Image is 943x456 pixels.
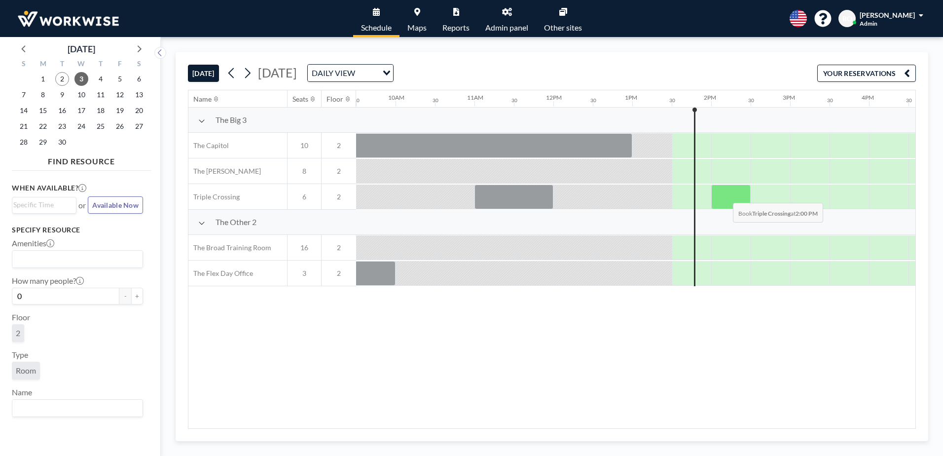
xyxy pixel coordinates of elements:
div: T [91,58,110,71]
span: 2 [322,269,356,278]
div: 4PM [862,94,874,101]
div: 2PM [704,94,716,101]
span: Sunday, September 21, 2025 [17,119,31,133]
span: Saturday, September 27, 2025 [132,119,146,133]
div: 11AM [467,94,483,101]
span: Tuesday, September 30, 2025 [55,135,69,149]
span: Book at [733,203,823,223]
span: Friday, September 12, 2025 [113,88,127,102]
div: 30 [669,97,675,104]
span: 2 [322,243,356,252]
span: Admin [860,20,877,27]
span: Monday, September 8, 2025 [36,88,50,102]
span: Thursday, September 18, 2025 [94,104,108,117]
span: Saturday, September 20, 2025 [132,104,146,117]
span: Friday, September 5, 2025 [113,72,127,86]
span: Tuesday, September 9, 2025 [55,88,69,102]
div: 12PM [546,94,562,101]
div: T [53,58,72,71]
div: Name [193,95,212,104]
div: 30 [354,97,360,104]
span: DAILY VIEW [310,67,357,79]
span: Friday, September 19, 2025 [113,104,127,117]
span: Other sites [544,24,582,32]
span: Maps [407,24,427,32]
span: [DATE] [258,65,297,80]
span: Sunday, September 7, 2025 [17,88,31,102]
span: BO [842,14,852,23]
button: YOUR RESERVATIONS [817,65,916,82]
span: Sunday, September 28, 2025 [17,135,31,149]
span: Wednesday, September 3, 2025 [74,72,88,86]
img: organization-logo [16,9,121,29]
div: 3PM [783,94,795,101]
span: or [78,200,86,210]
span: 3 [288,269,321,278]
span: The Flex Day Office [188,269,253,278]
span: Reports [442,24,470,32]
span: Wednesday, September 10, 2025 [74,88,88,102]
span: 16 [288,243,321,252]
b: Triple Crossing [752,210,791,217]
span: 8 [288,167,321,176]
div: S [129,58,148,71]
div: Search for option [12,251,143,267]
span: Schedule [361,24,392,32]
span: Available Now [92,201,139,209]
span: Monday, September 1, 2025 [36,72,50,86]
span: The Other 2 [216,217,256,227]
span: The Broad Training Room [188,243,271,252]
input: Search for option [358,67,377,79]
div: S [14,58,34,71]
h3: Specify resource [12,226,143,234]
span: 6 [288,192,321,201]
div: 10AM [388,94,404,101]
div: Search for option [12,400,143,417]
span: Tuesday, September 23, 2025 [55,119,69,133]
div: 30 [511,97,517,104]
b: 2:00 PM [796,210,818,217]
span: The [PERSON_NAME] [188,167,261,176]
label: Name [12,387,32,397]
div: Floor [326,95,343,104]
span: 10 [288,141,321,150]
span: 2 [322,141,356,150]
div: Search for option [308,65,393,81]
div: 30 [433,97,438,104]
span: Friday, September 26, 2025 [113,119,127,133]
label: Floor [12,312,30,322]
span: Thursday, September 11, 2025 [94,88,108,102]
span: Sunday, September 14, 2025 [17,104,31,117]
span: Saturday, September 13, 2025 [132,88,146,102]
button: Available Now [88,196,143,214]
div: [DATE] [68,42,95,56]
span: 2 [322,192,356,201]
span: 2 [16,328,20,338]
span: The Capitol [188,141,229,150]
div: Seats [292,95,308,104]
label: Amenities [12,238,54,248]
span: Triple Crossing [188,192,240,201]
span: Room [16,366,36,376]
div: 1PM [625,94,637,101]
span: Monday, September 22, 2025 [36,119,50,133]
div: 30 [590,97,596,104]
label: How many people? [12,276,84,286]
button: - [119,288,131,304]
div: 30 [906,97,912,104]
div: Search for option [12,197,76,212]
span: Tuesday, September 2, 2025 [55,72,69,86]
span: Tuesday, September 16, 2025 [55,104,69,117]
span: Admin panel [485,24,528,32]
input: Search for option [13,402,137,415]
h4: FIND RESOURCE [12,152,151,166]
div: 30 [748,97,754,104]
input: Search for option [13,253,137,266]
div: F [110,58,129,71]
input: Search for option [13,199,71,210]
span: Monday, September 15, 2025 [36,104,50,117]
button: [DATE] [188,65,219,82]
span: 2 [322,167,356,176]
label: Type [12,350,28,360]
span: The Big 3 [216,115,247,125]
